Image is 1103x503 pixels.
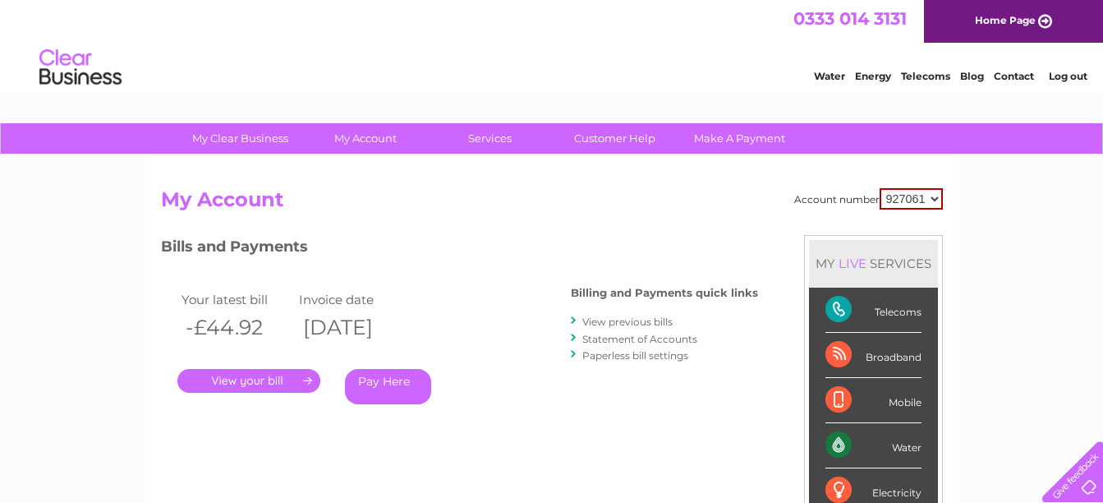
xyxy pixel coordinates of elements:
div: MY SERVICES [809,240,938,287]
th: [DATE] [295,311,413,344]
a: Services [422,123,558,154]
a: Contact [994,70,1034,82]
a: . [177,369,320,393]
a: Pay Here [345,369,431,404]
a: Energy [855,70,891,82]
h3: Bills and Payments [161,235,758,264]
h2: My Account [161,188,943,219]
a: 0333 014 3131 [793,8,907,29]
a: Paperless bill settings [582,349,688,362]
div: Account number [794,188,943,210]
div: Broadband [825,333,921,378]
div: Mobile [825,378,921,423]
a: Log out [1049,70,1087,82]
div: Telecoms [825,288,921,333]
div: LIVE [835,256,870,271]
h4: Billing and Payments quick links [571,287,758,299]
a: Statement of Accounts [582,333,697,345]
a: Customer Help [547,123,682,154]
img: logo.png [39,43,122,93]
a: My Clear Business [172,123,308,154]
a: Make A Payment [672,123,807,154]
a: My Account [297,123,433,154]
div: Clear Business is a trading name of Verastar Limited (registered in [GEOGRAPHIC_DATA] No. 3667643... [164,9,940,80]
div: Water [825,423,921,468]
a: Blog [960,70,984,82]
a: Telecoms [901,70,950,82]
a: Water [814,70,845,82]
td: Invoice date [295,288,413,311]
a: View previous bills [582,316,673,328]
td: Your latest bill [177,288,296,311]
th: -£44.92 [177,311,296,344]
